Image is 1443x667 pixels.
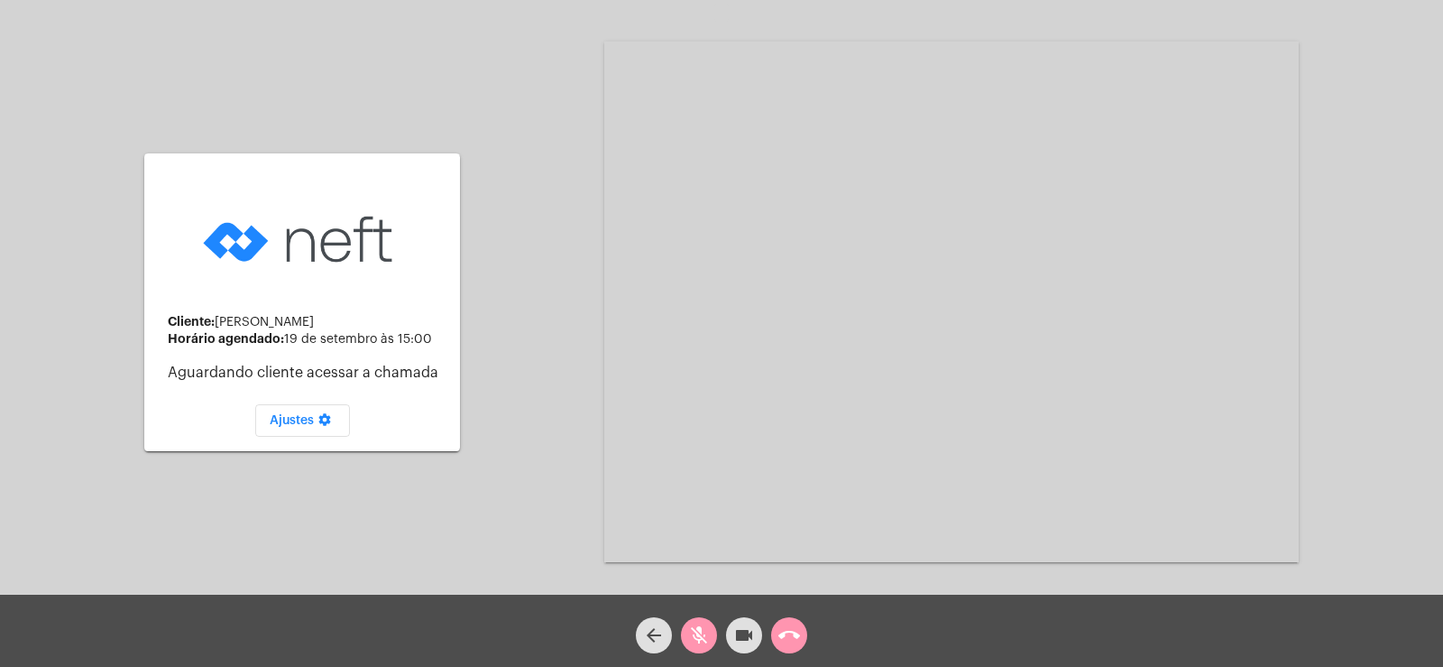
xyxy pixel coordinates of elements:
[688,625,710,646] mat-icon: mic_off
[168,332,446,347] div: 19 de setembro às 15:00
[168,315,446,329] div: [PERSON_NAME]
[255,404,350,437] button: Ajustes
[270,414,335,427] span: Ajustes
[168,332,284,345] strong: Horário agendado:
[733,625,755,646] mat-icon: videocam
[314,412,335,434] mat-icon: settings
[168,315,215,328] strong: Cliente:
[198,188,406,292] img: logo-neft-novo-2.png
[168,365,446,381] p: Aguardando cliente acessar a chamada
[778,625,800,646] mat-icon: call_end
[643,625,665,646] mat-icon: arrow_back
